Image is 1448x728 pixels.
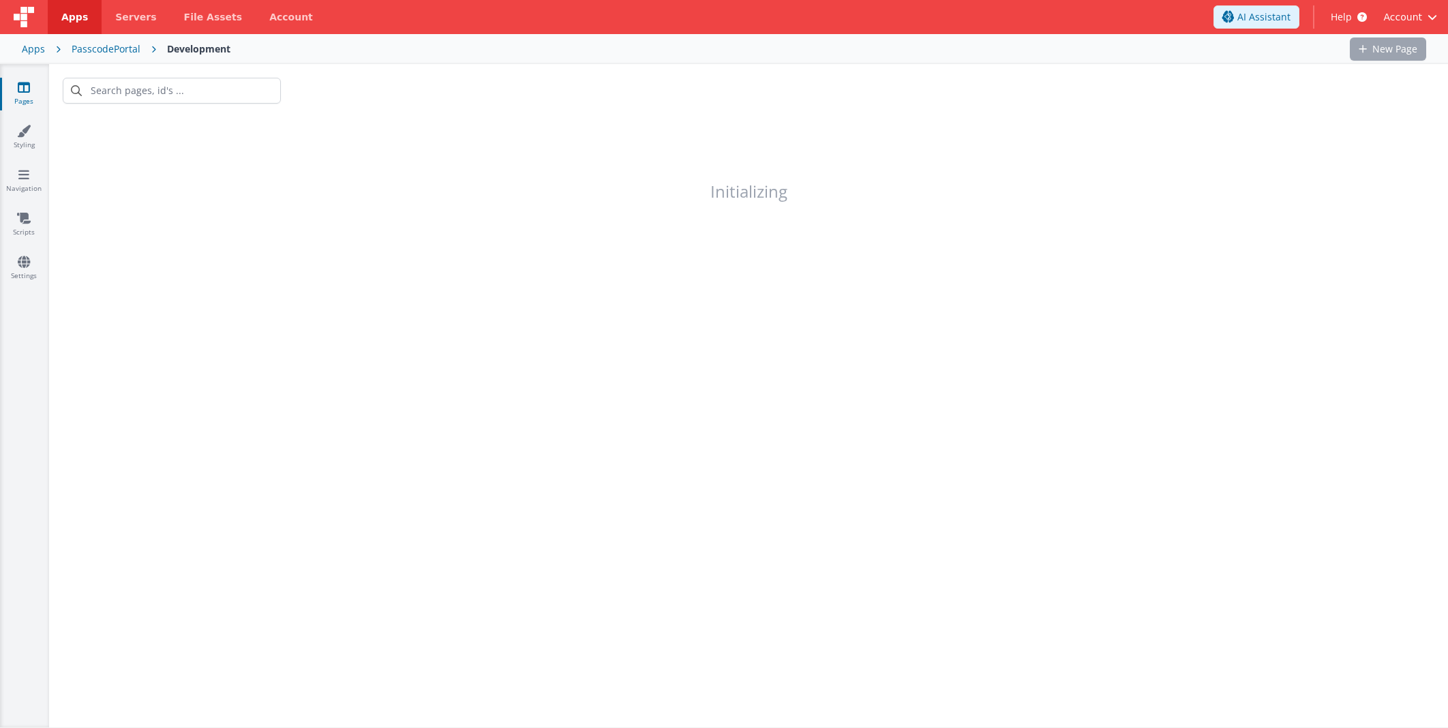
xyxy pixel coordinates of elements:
[22,42,45,56] div: Apps
[1237,10,1291,24] span: AI Assistant
[49,117,1448,200] h1: Initializing
[1350,37,1426,61] button: New Page
[1213,5,1299,29] button: AI Assistant
[167,42,230,56] div: Development
[115,10,156,24] span: Servers
[63,78,281,104] input: Search pages, id's ...
[184,10,243,24] span: File Assets
[1331,10,1352,24] span: Help
[1383,10,1437,24] button: Account
[72,42,140,56] div: PasscodePortal
[1383,10,1422,24] span: Account
[61,10,88,24] span: Apps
